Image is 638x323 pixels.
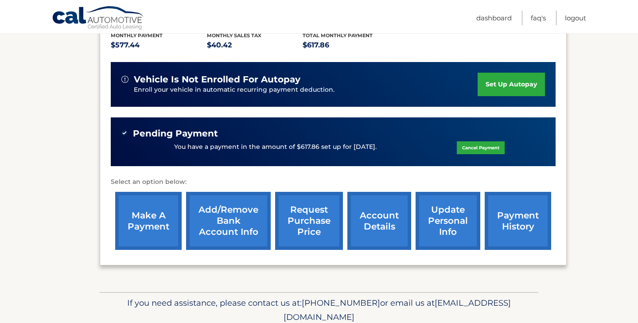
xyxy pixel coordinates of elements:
span: Monthly Payment [111,32,163,39]
span: vehicle is not enrolled for autopay [134,74,300,85]
p: $617.86 [303,39,399,51]
a: request purchase price [275,192,343,250]
span: Total Monthly Payment [303,32,373,39]
a: make a payment [115,192,182,250]
a: set up autopay [478,73,545,96]
span: Pending Payment [133,128,218,139]
p: Select an option below: [111,177,556,187]
a: Dashboard [476,11,512,25]
a: account details [347,192,411,250]
a: Cancel Payment [457,141,505,154]
img: check-green.svg [121,130,128,136]
span: [PHONE_NUMBER] [302,298,380,308]
span: Monthly sales Tax [207,32,261,39]
a: Cal Automotive [52,6,145,31]
span: [EMAIL_ADDRESS][DOMAIN_NAME] [284,298,511,322]
a: payment history [485,192,551,250]
a: FAQ's [531,11,546,25]
img: alert-white.svg [121,76,128,83]
p: $40.42 [207,39,303,51]
p: You have a payment in the amount of $617.86 set up for [DATE]. [174,142,377,152]
a: Logout [565,11,586,25]
p: $577.44 [111,39,207,51]
a: update personal info [416,192,480,250]
p: Enroll your vehicle in automatic recurring payment deduction. [134,85,478,95]
a: Add/Remove bank account info [186,192,271,250]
